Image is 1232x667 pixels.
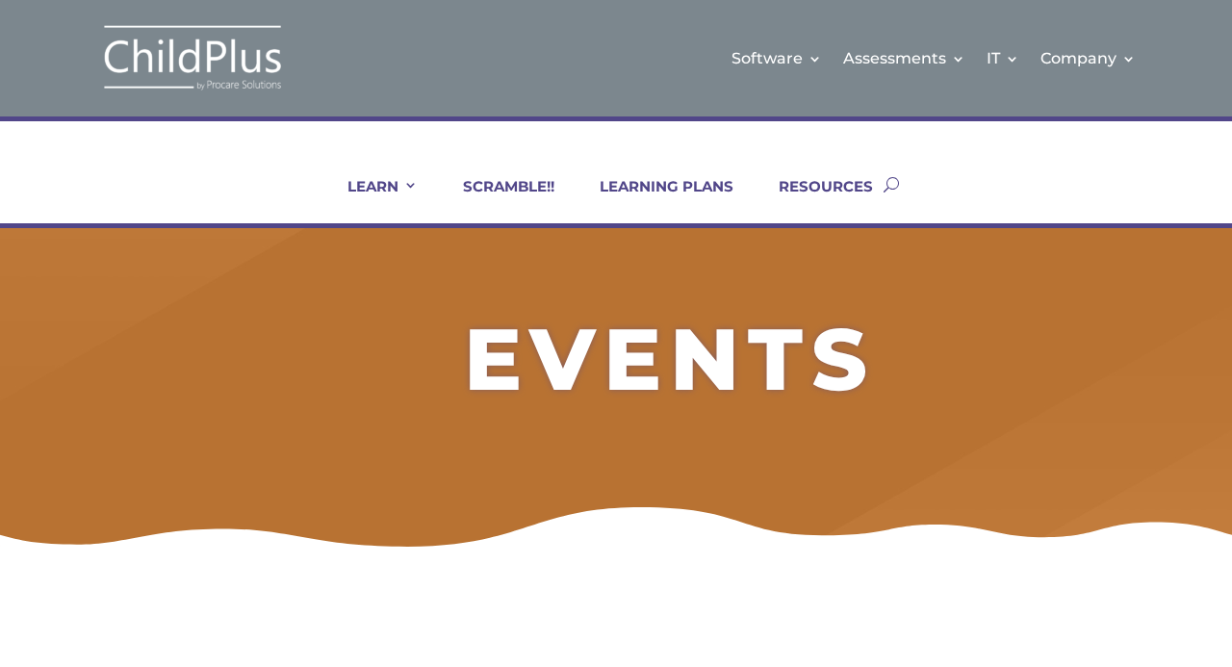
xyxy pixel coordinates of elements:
a: LEARN [323,177,418,223]
a: SCRAMBLE!! [439,177,554,223]
a: Company [1040,19,1136,97]
a: Software [731,19,822,97]
a: RESOURCES [755,177,873,223]
h2: EVENTS [115,316,1224,412]
a: LEARNING PLANS [576,177,733,223]
a: IT [987,19,1019,97]
a: Assessments [843,19,965,97]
